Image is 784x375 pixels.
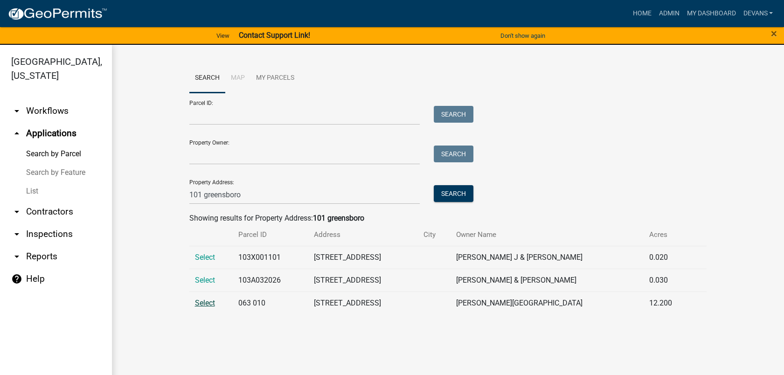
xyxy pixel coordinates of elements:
[308,269,418,292] td: [STREET_ADDRESS]
[313,214,364,222] strong: 101 greensboro
[213,28,233,43] a: View
[644,246,691,269] td: 0.020
[195,253,215,262] a: Select
[771,27,777,40] span: ×
[233,224,308,246] th: Parcel ID
[771,28,777,39] button: Close
[451,292,643,314] td: [PERSON_NAME][GEOGRAPHIC_DATA]
[195,276,215,285] a: Select
[11,128,22,139] i: arrow_drop_up
[233,246,308,269] td: 103X001101
[11,105,22,117] i: arrow_drop_down
[629,5,655,22] a: Home
[233,292,308,314] td: 063 010
[644,224,691,246] th: Acres
[655,5,683,22] a: Admin
[644,292,691,314] td: 12.200
[189,213,707,224] div: Showing results for Property Address:
[451,224,643,246] th: Owner Name
[250,63,300,93] a: My Parcels
[233,269,308,292] td: 103A032026
[11,251,22,262] i: arrow_drop_down
[739,5,777,22] a: devans
[497,28,549,43] button: Don't show again
[451,246,643,269] td: [PERSON_NAME] J & [PERSON_NAME]
[418,224,451,246] th: City
[308,292,418,314] td: [STREET_ADDRESS]
[434,106,473,123] button: Search
[308,246,418,269] td: [STREET_ADDRESS]
[189,63,225,93] a: Search
[644,269,691,292] td: 0.030
[11,229,22,240] i: arrow_drop_down
[434,146,473,162] button: Search
[434,185,473,202] button: Search
[11,273,22,285] i: help
[683,5,739,22] a: My Dashboard
[195,299,215,307] a: Select
[11,206,22,217] i: arrow_drop_down
[239,31,310,40] strong: Contact Support Link!
[308,224,418,246] th: Address
[451,269,643,292] td: [PERSON_NAME] & [PERSON_NAME]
